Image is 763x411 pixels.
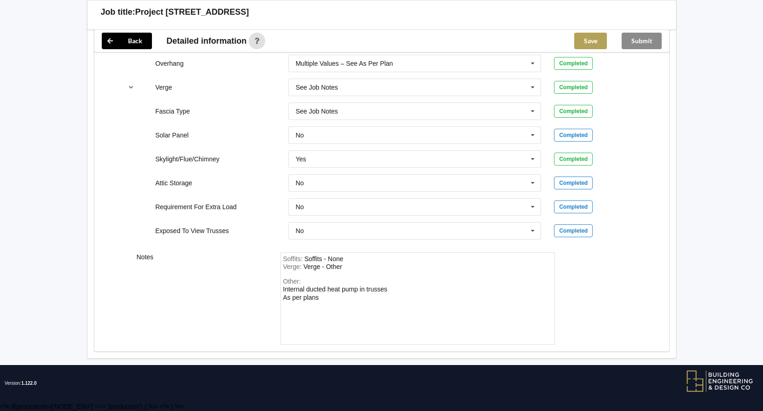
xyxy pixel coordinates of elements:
[554,129,593,142] div: Completed
[296,156,306,162] div: Yes
[554,81,593,94] div: Completed
[280,252,555,345] form: notes-field
[554,105,593,118] div: Completed
[155,155,219,163] label: Skylight/Flue/Chimney
[296,180,304,186] div: No
[155,108,190,115] label: Fascia Type
[167,37,247,45] span: Detailed information
[101,7,135,17] h3: Job title:
[304,255,344,263] div: Soffits
[283,285,387,301] div: Other
[155,179,192,187] label: Attic Storage
[21,381,36,386] span: 1.122.0
[155,203,237,211] label: Requirement For Extra Load
[554,200,593,213] div: Completed
[155,60,183,67] label: Overhang
[296,204,304,210] div: No
[5,365,37,402] span: Version:
[296,132,304,138] div: No
[574,33,607,49] button: Save
[283,263,303,270] span: Verge :
[155,84,172,91] label: Verge
[296,84,338,91] div: See Job Notes
[283,255,304,263] span: Soffits :
[296,108,338,114] div: See Job Notes
[155,131,188,139] label: Solar Panel
[296,60,393,67] div: Multiple Values – See As Per Plan
[303,263,342,270] div: Verge
[554,57,593,70] div: Completed
[135,7,249,17] h3: Project [STREET_ADDRESS]
[283,278,301,285] span: Other:
[554,224,593,237] div: Completed
[155,227,229,234] label: Exposed To View Trusses
[554,153,593,166] div: Completed
[686,370,754,393] img: BEDC logo
[102,33,152,49] button: Back
[554,177,593,189] div: Completed
[296,228,304,234] div: No
[122,79,140,96] button: reference-toggle
[130,252,274,345] div: Notes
